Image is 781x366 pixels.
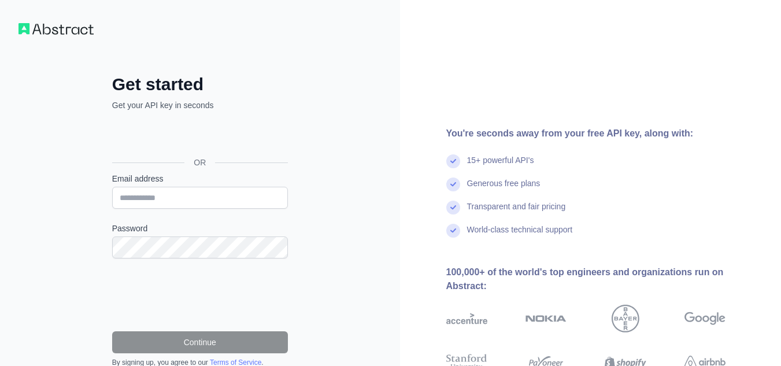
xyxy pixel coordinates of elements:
[446,224,460,238] img: check mark
[18,23,94,35] img: Workflow
[467,178,541,201] div: Generous free plans
[112,173,288,184] label: Email address
[467,154,534,178] div: 15+ powerful API's
[112,223,288,234] label: Password
[112,272,288,317] iframe: reCAPTCHA
[106,124,291,149] iframe: Sign in with Google Button
[184,157,215,168] span: OR
[112,74,288,95] h2: Get started
[446,305,487,332] img: accenture
[112,331,288,353] button: Continue
[446,178,460,191] img: check mark
[684,305,726,332] img: google
[467,224,573,247] div: World-class technical support
[612,305,639,332] img: bayer
[446,201,460,215] img: check mark
[446,127,763,141] div: You're seconds away from your free API key, along with:
[112,99,288,111] p: Get your API key in seconds
[446,265,763,293] div: 100,000+ of the world's top engineers and organizations run on Abstract:
[467,201,566,224] div: Transparent and fair pricing
[525,305,567,332] img: nokia
[446,154,460,168] img: check mark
